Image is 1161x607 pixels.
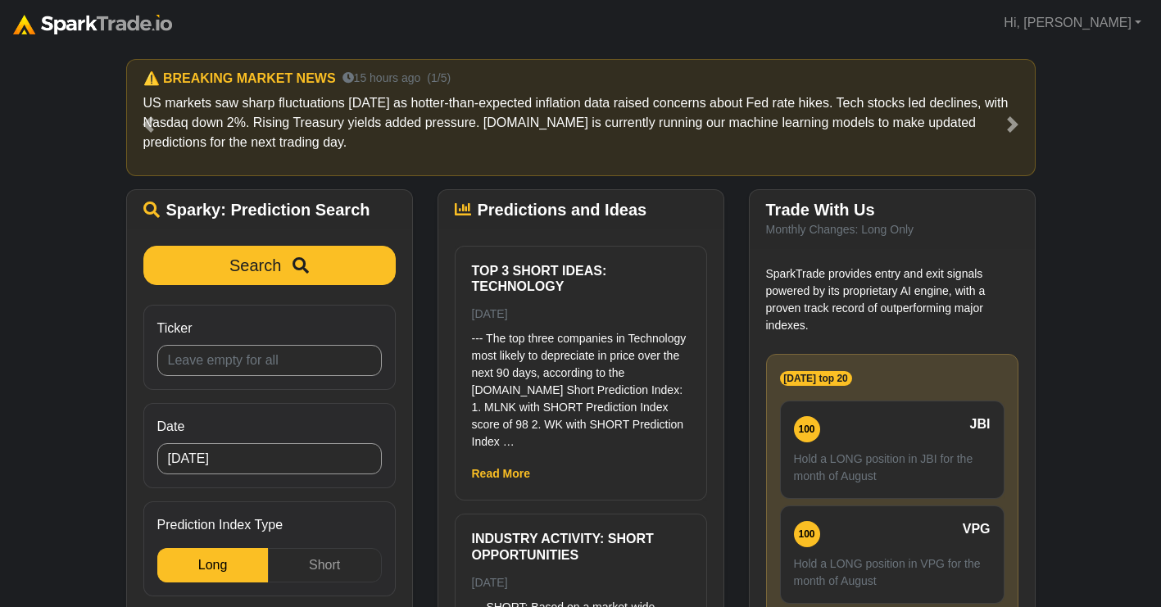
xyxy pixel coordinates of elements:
[970,414,991,434] span: JBI
[472,263,690,294] h6: Top 3 Short ideas: Technology
[198,558,228,572] span: Long
[13,15,172,34] img: sparktrade.png
[268,548,382,582] div: Short
[766,265,1018,334] p: SparkTrade provides entry and exit signals powered by its proprietary AI engine, with a proven tr...
[157,417,185,437] span: Date
[780,371,852,386] span: [DATE] top 20
[472,330,690,451] p: --- The top three companies in Technology most likely to depreciate in price over the next 90 day...
[780,505,1005,604] a: 100 VPG Hold a LONG position in VPG for the month of August
[157,345,382,376] input: Leave empty for all
[794,451,991,485] p: Hold a LONG position in JBI for the month of August
[478,200,647,220] span: Predictions and Ideas
[143,70,336,86] h6: ⚠️ BREAKING MARKET NEWS
[342,70,421,87] small: 15 hours ago
[157,548,268,582] div: Long
[472,263,690,451] a: Top 3 Short ideas: Technology [DATE] --- The top three companies in Technology most likely to dep...
[157,319,193,338] span: Ticker
[794,416,820,442] div: 100
[143,93,1018,152] p: US markets saw sharp fluctuations [DATE] as hotter-than-expected inflation data raised concerns a...
[309,558,340,572] span: Short
[472,307,508,320] small: [DATE]
[997,7,1148,39] a: Hi, [PERSON_NAME]
[794,521,820,547] div: 100
[472,576,508,589] small: [DATE]
[963,519,991,539] span: VPG
[427,70,451,87] small: (1/5)
[766,223,914,236] small: Monthly Changes: Long Only
[143,246,396,285] button: Search
[780,401,1005,499] a: 100 JBI Hold a LONG position in JBI for the month of August
[472,467,531,480] a: Read More
[794,555,991,590] p: Hold a LONG position in VPG for the month of August
[766,200,1018,220] h5: Trade With Us
[472,531,690,562] h6: Industry Activity: Short Opportunities
[157,515,283,535] span: Prediction Index Type
[166,200,370,220] span: Sparky: Prediction Search
[229,256,281,274] span: Search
